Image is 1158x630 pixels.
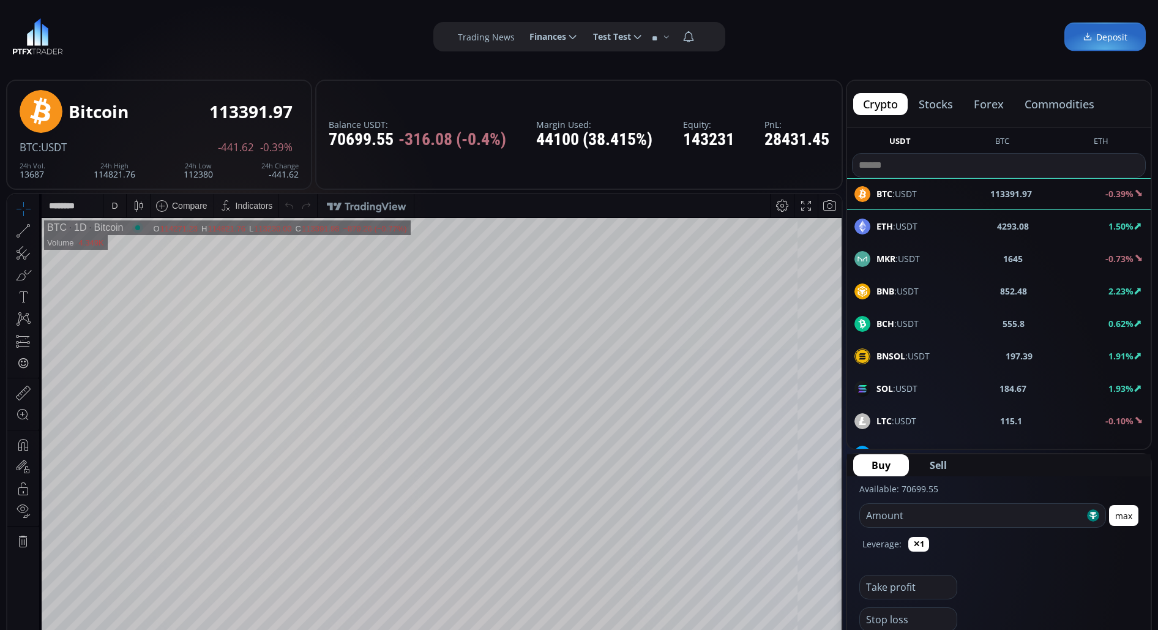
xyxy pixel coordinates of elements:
[862,538,902,550] label: Leverage:
[165,7,200,17] div: Compare
[153,30,190,39] div: 114271.23
[769,486,786,509] div: Toggle Percentage
[876,317,919,330] span: :USDT
[20,162,45,179] div: 13687
[1089,135,1113,151] button: ETH
[1108,220,1134,232] b: 1.50%
[1006,350,1033,362] b: 197.39
[853,454,909,476] button: Buy
[876,414,916,427] span: :USDT
[791,492,802,502] div: log
[999,382,1026,395] b: 184.67
[209,102,293,121] div: 113391.97
[1108,318,1134,329] b: 0.62%
[398,130,506,149] span: -316.08 (-0.4%)
[876,350,905,362] b: BNSOL
[20,162,45,170] div: 24h Vol.
[690,486,758,509] button: 11:04:22 (UTC)
[1109,505,1138,526] button: max
[876,220,917,233] span: :USDT
[184,162,213,179] div: 112380
[288,30,294,39] div: C
[876,220,893,232] b: ETH
[990,135,1014,151] button: BTC
[876,415,892,427] b: LTC
[80,492,91,502] div: 3m
[1064,23,1146,51] a: Deposit
[1108,285,1134,297] b: 2.23%
[125,28,136,39] div: Market open
[1000,285,1027,298] b: 852.48
[1083,31,1127,43] span: Deposit
[764,130,829,149] div: 28431.45
[146,30,152,39] div: O
[40,44,66,53] div: Volume
[94,162,135,179] div: 114821.76
[260,142,293,153] span: -0.39%
[104,7,110,17] div: D
[1015,93,1104,115] button: commodities
[876,252,920,265] span: :USDT
[164,486,184,509] div: Go to
[876,285,919,298] span: :USDT
[859,483,938,495] label: Available: 70699.55
[1003,317,1025,330] b: 555.8
[521,24,566,49] span: Finances
[20,140,39,154] span: BTC
[683,130,734,149] div: 143231
[764,120,829,129] label: PnL:
[876,350,930,362] span: :USDT
[329,130,506,149] div: 70699.55
[884,135,916,151] button: USDT
[908,537,929,552] button: ✕1
[1108,448,1134,459] b: 3.54%
[1105,415,1134,427] b: -0.10%
[62,492,71,502] div: 1y
[876,382,917,395] span: :USDT
[683,120,734,129] label: Equity:
[200,30,237,39] div: 114821.76
[261,162,299,170] div: 24h Change
[458,31,515,43] label: Trading News
[261,162,299,179] div: -441.62
[876,448,897,459] b: LINK
[872,458,891,473] span: Buy
[242,30,247,39] div: L
[964,93,1014,115] button: forex
[536,130,652,149] div: 44100 (38.415%)
[695,492,753,502] span: 11:04:22 (UTC)
[585,24,631,49] span: Test Test
[1108,383,1134,394] b: 1.93%
[44,492,53,502] div: 5y
[876,253,895,264] b: MKR
[1003,252,1023,265] b: 1645
[807,486,832,509] div: Toggle Auto Scale
[876,447,921,460] span: :USDT
[79,28,116,39] div: Bitcoin
[228,7,266,17] div: Indicators
[811,492,827,502] div: auto
[39,140,67,154] span: :USDT
[853,93,908,115] button: crypto
[1108,350,1134,362] b: 1.91%
[28,457,34,473] div: Hide Drawings Toolbar
[94,162,135,170] div: 24h High
[247,30,284,39] div: 113230.00
[11,163,21,175] div: 
[1000,414,1022,427] b: 115.1
[59,28,79,39] div: 1D
[194,30,200,39] div: H
[138,492,148,502] div: 1d
[335,30,399,39] div: −879.26 (−0.77%)
[909,93,963,115] button: stocks
[40,28,59,39] div: BTC
[100,492,111,502] div: 1m
[1105,253,1134,264] b: -0.73%
[121,492,130,502] div: 5d
[911,454,965,476] button: Sell
[294,30,332,39] div: 113391.98
[218,142,254,153] span: -441.62
[876,285,894,297] b: BNB
[12,18,63,55] img: LOGO
[876,383,893,394] b: SOL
